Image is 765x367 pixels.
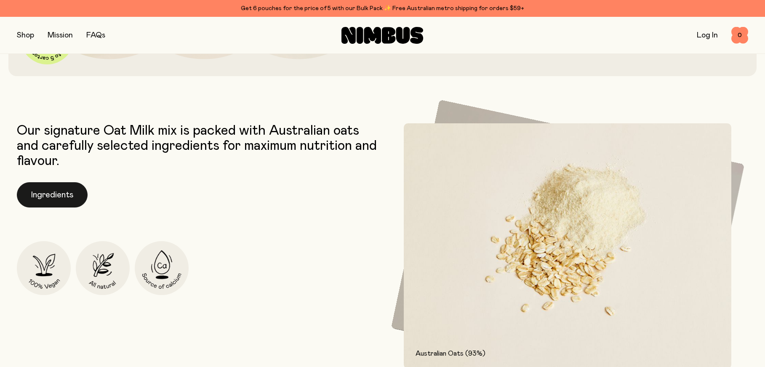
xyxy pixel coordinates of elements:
a: Mission [48,32,73,39]
button: 0 [731,27,748,44]
a: FAQs [86,32,105,39]
p: Australian Oats (93%) [416,348,720,359]
a: Log In [697,32,718,39]
p: Our signature Oat Milk mix is packed with Australian oats and carefully selected ingredients for ... [17,123,379,169]
button: Ingredients [17,182,88,207]
div: Get 6 pouches for the price of 5 with our Bulk Pack ✨ Free Australian metro shipping for orders $59+ [17,3,748,13]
